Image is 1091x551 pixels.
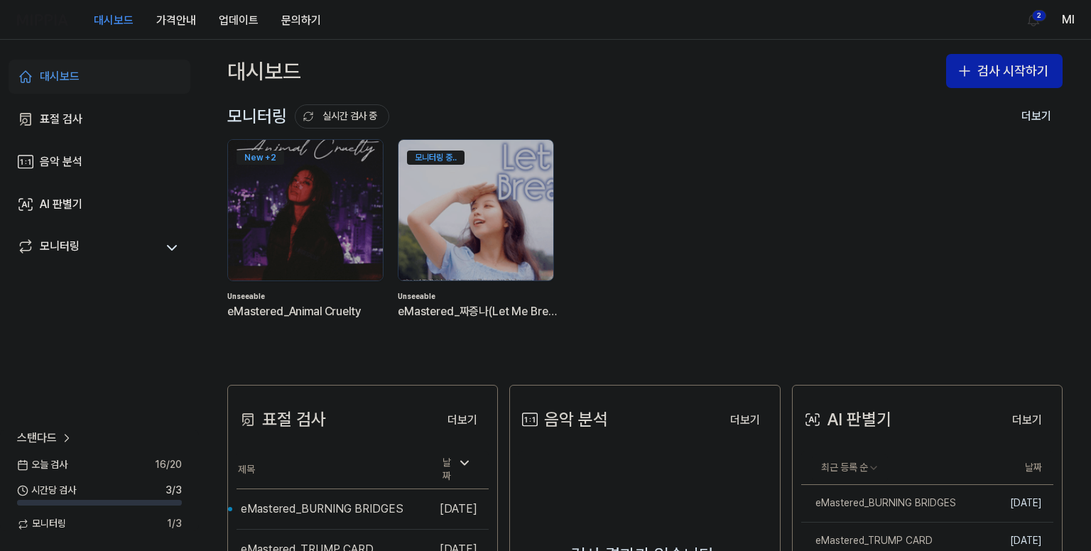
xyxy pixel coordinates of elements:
[407,151,465,165] div: 모니터링 중..
[398,140,553,280] img: backgroundIamge
[9,102,190,136] a: 표절 검사
[40,196,82,213] div: AI 판별기
[519,406,608,433] div: 음악 분석
[227,302,386,321] div: eMastered_Animal Cruelty
[227,139,386,342] a: New +2backgroundIamgeUnseeableeMastered_Animal Cruelty
[241,501,403,518] div: eMastered_BURNING BRIDGES
[40,238,80,258] div: 모니터링
[398,139,557,342] a: 모니터링 중..backgroundIamgeUnseeableeMastered_짜증나(Let Me Breathe)
[1001,405,1053,435] a: 더보기
[17,517,66,531] span: 모니터링
[9,187,190,222] a: AI 판별기
[17,14,68,26] img: logo
[398,291,557,302] div: Unseeable
[40,68,80,85] div: 대시보드
[82,6,145,35] button: 대시보드
[165,484,182,498] span: 3 / 3
[719,405,771,435] a: 더보기
[207,1,270,40] a: 업데이트
[237,406,326,433] div: 표절 검사
[227,103,389,130] div: 모니터링
[40,153,82,170] div: 음악 분석
[801,406,891,433] div: AI 판별기
[145,6,207,35] button: 가격안내
[9,145,190,179] a: 음악 분석
[17,430,74,447] a: 스탠다드
[155,458,182,472] span: 16 / 20
[237,151,284,165] div: New + 2
[971,451,1053,485] th: 날짜
[227,54,301,88] div: 대시보드
[17,430,57,447] span: 스탠다드
[9,60,190,94] a: 대시보드
[1010,102,1063,131] button: 더보기
[227,291,386,302] div: Unseeable
[436,406,489,435] button: 더보기
[1062,11,1074,28] button: Ml
[17,458,67,472] span: 오늘 검사
[1025,11,1042,28] img: 알림
[17,238,156,258] a: 모니터링
[1001,406,1053,435] button: 더보기
[1032,10,1046,21] div: 2
[207,6,270,35] button: 업데이트
[40,111,82,128] div: 표절 검사
[971,485,1053,523] td: [DATE]
[17,484,76,498] span: 시간당 검사
[1022,9,1045,31] button: 알림2
[437,452,477,488] div: 날짜
[228,140,383,280] img: backgroundIamge
[425,489,489,529] td: [DATE]
[167,517,182,531] span: 1 / 3
[295,104,389,129] button: 실시간 검사 중
[237,451,425,489] th: 제목
[719,406,771,435] button: 더보기
[801,534,933,548] div: eMastered_TRUMP CARD
[270,6,332,35] button: 문의하기
[801,496,956,511] div: eMastered_BURNING BRIDGES
[398,302,557,321] div: eMastered_짜증나(Let Me Breathe)
[946,54,1063,88] button: 검사 시작하기
[436,405,489,435] a: 더보기
[801,485,971,522] a: eMastered_BURNING BRIDGES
